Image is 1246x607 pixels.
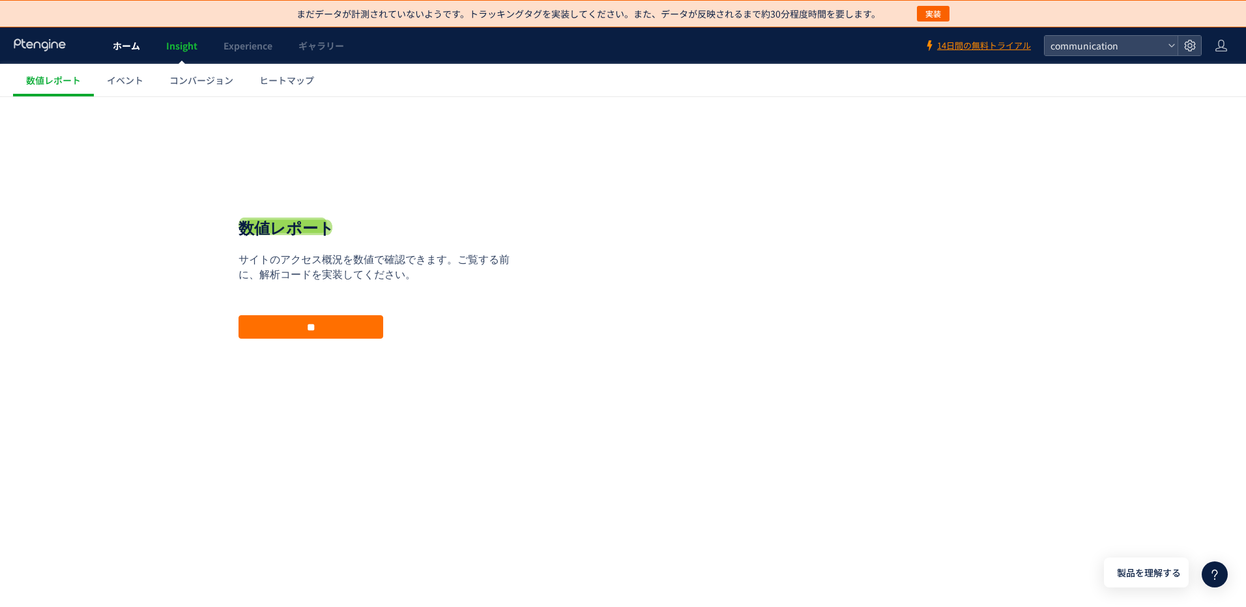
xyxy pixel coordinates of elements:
span: Insight [166,39,197,52]
span: 製品を理解する [1117,566,1181,580]
p: サイトのアクセス概況を数値で確認できます。ご覧する前に、解析コードを実装してください。 [239,156,519,186]
span: 実装 [925,6,941,21]
a: 14日間の無料トライアル [924,40,1031,52]
span: ホーム [113,39,140,52]
span: ギャラリー [298,39,344,52]
span: イベント [107,74,143,87]
span: ヒートマップ [259,74,314,87]
span: 14日間の無料トライアル [937,40,1031,52]
h1: 数値レポート [239,121,334,143]
span: communication [1047,36,1163,55]
span: Experience [224,39,272,52]
p: まだデータが計測されていないようです。トラッキングタグを実装してください。また、データが反映されるまで約30分程度時間を要します。 [297,7,880,20]
button: 実装 [917,6,949,21]
span: 数値レポート [26,74,81,87]
span: コンバージョン [169,74,233,87]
